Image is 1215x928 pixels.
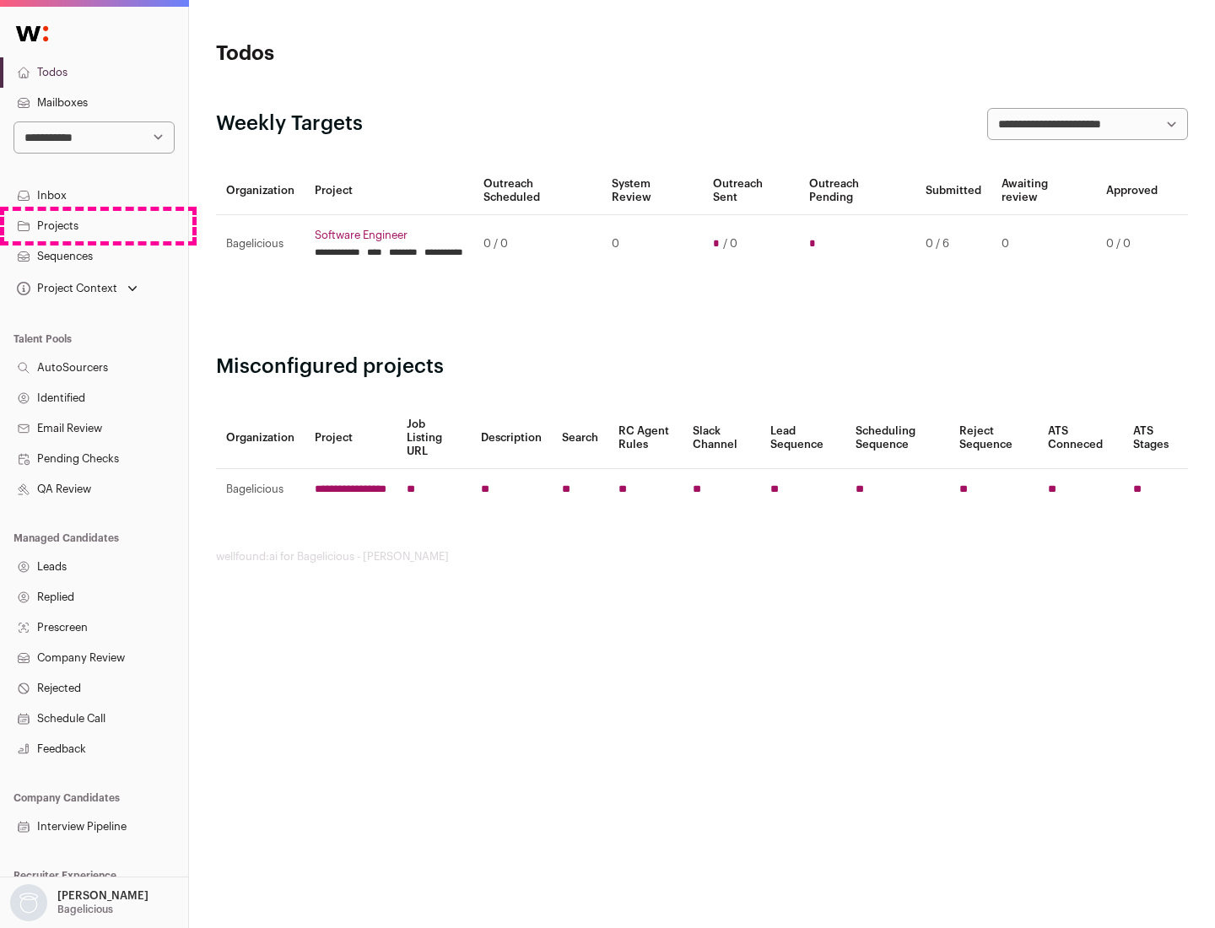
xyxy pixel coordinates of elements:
[760,407,845,469] th: Lead Sequence
[915,167,991,215] th: Submitted
[608,407,682,469] th: RC Agent Rules
[305,167,473,215] th: Project
[7,17,57,51] img: Wellfound
[683,407,760,469] th: Slack Channel
[216,111,363,138] h2: Weekly Targets
[1038,407,1122,469] th: ATS Conneced
[915,215,991,273] td: 0 / 6
[13,277,141,300] button: Open dropdown
[602,167,702,215] th: System Review
[471,407,552,469] th: Description
[602,215,702,273] td: 0
[7,884,152,921] button: Open dropdown
[216,40,540,67] h1: Todos
[703,167,800,215] th: Outreach Sent
[991,167,1096,215] th: Awaiting review
[473,167,602,215] th: Outreach Scheduled
[949,407,1039,469] th: Reject Sequence
[57,903,113,916] p: Bagelicious
[216,353,1188,380] h2: Misconfigured projects
[473,215,602,273] td: 0 / 0
[315,229,463,242] a: Software Engineer
[1096,215,1168,273] td: 0 / 0
[397,407,471,469] th: Job Listing URL
[216,469,305,510] td: Bagelicious
[13,282,117,295] div: Project Context
[216,167,305,215] th: Organization
[1123,407,1188,469] th: ATS Stages
[216,215,305,273] td: Bagelicious
[57,889,148,903] p: [PERSON_NAME]
[1096,167,1168,215] th: Approved
[799,167,915,215] th: Outreach Pending
[991,215,1096,273] td: 0
[216,407,305,469] th: Organization
[10,884,47,921] img: nopic.png
[845,407,949,469] th: Scheduling Sequence
[305,407,397,469] th: Project
[216,550,1188,564] footer: wellfound:ai for Bagelicious - [PERSON_NAME]
[723,237,737,251] span: / 0
[552,407,608,469] th: Search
